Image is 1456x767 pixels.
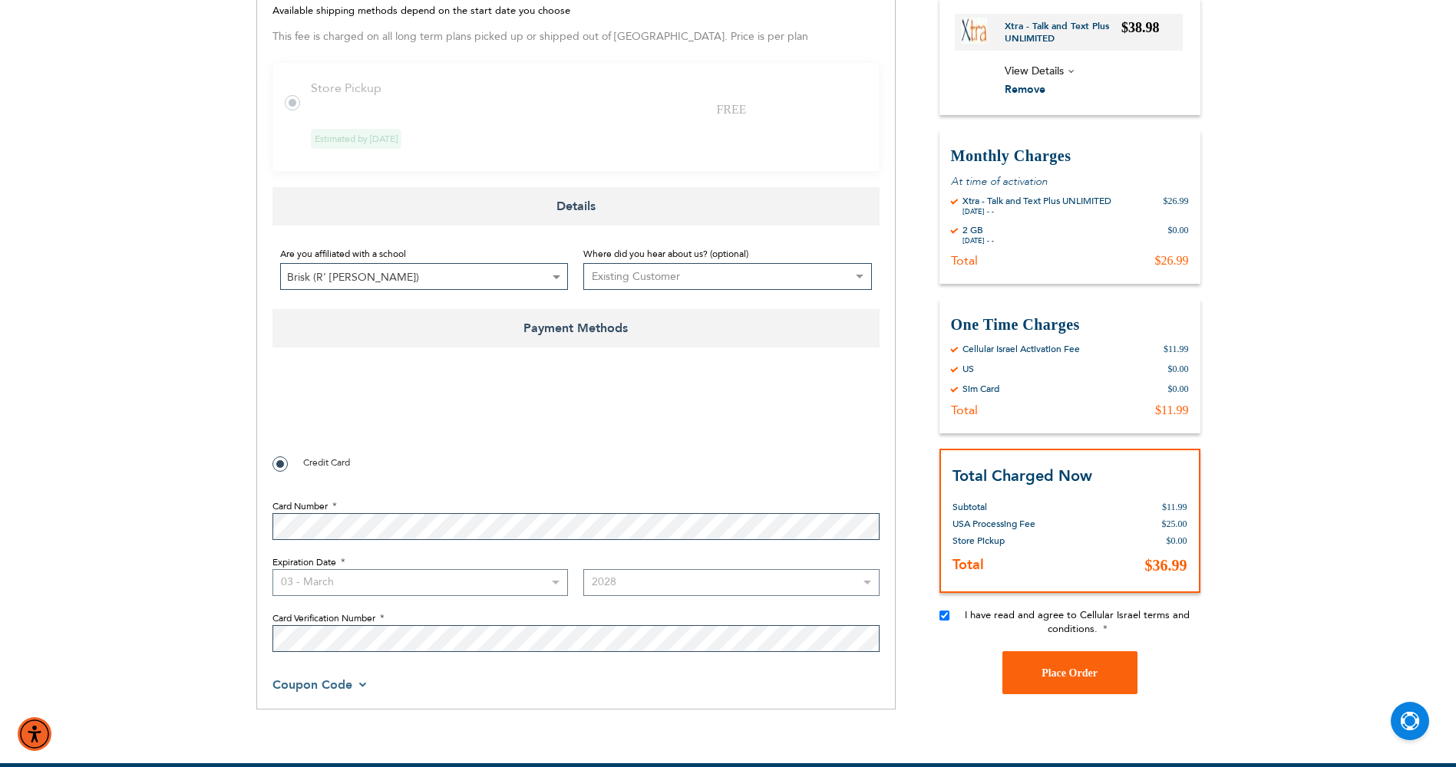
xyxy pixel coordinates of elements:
span: Are you affiliated with a school [280,248,406,260]
div: $0.00 [1168,382,1189,394]
div: $0.00 [1168,362,1189,374]
div: Total [951,252,978,268]
p: This fee is charged on all long term plans picked up or shipped out of [GEOGRAPHIC_DATA]. Price i... [272,28,880,47]
div: [DATE] - - [962,235,994,245]
div: Xtra - Talk and Text Plus UNLIMITED [962,194,1111,206]
span: Brisk (R' Yechiel) [281,264,568,291]
span: Place Order [1042,667,1098,678]
span: $38.98 [1121,19,1160,35]
div: $11.99 [1155,402,1188,417]
span: Where did you hear about us? (optional) [583,248,748,260]
span: Brisk (R' Yechiel) [280,263,569,290]
span: Estimated by [DATE] [311,129,401,149]
span: Remove [1005,82,1045,97]
span: Coupon Code [272,676,352,693]
span: View Details [1005,63,1064,77]
div: Total [951,402,978,417]
span: $0.00 [1167,535,1187,546]
div: Cellular Israel Activation Fee [962,342,1080,354]
span: FREE [716,103,746,116]
iframe: reCAPTCHA [272,382,506,442]
span: Expiration Date [272,556,336,568]
td: Store Pickup [311,81,860,95]
div: $11.99 [1164,342,1189,354]
span: Card Verification Number [272,612,375,624]
span: Details [272,187,880,225]
span: $25.00 [1162,518,1187,529]
div: Sim Card [962,382,999,394]
div: Accessibility Menu [18,717,51,751]
span: Card Number [272,500,328,512]
span: $36.99 [1145,557,1187,574]
img: Xtra - Talk and Text Plus UNLIMITED [961,17,987,43]
div: $0.00 [1168,223,1189,245]
strong: Total [953,555,984,574]
span: Credit Card [303,456,350,469]
a: Xtra - Talk and Text Plus UNLIMITED [1005,19,1122,44]
button: Place Order [1002,651,1137,694]
strong: Total Charged Now [953,465,1092,486]
span: I have read and agree to Cellular Israel terms and conditions. [965,608,1190,636]
h3: Monthly Charges [951,145,1189,166]
div: 2 GB [962,223,994,235]
th: Subtotal [953,487,1072,515]
div: US [962,362,974,374]
div: $26.99 [1164,194,1189,216]
div: $26.99 [1155,252,1189,268]
p: At time of activation [951,173,1189,188]
span: $11.99 [1162,502,1187,512]
span: Store Pickup [953,535,1005,547]
span: Payment Methods [272,309,880,347]
div: [DATE] - - [962,206,1111,216]
h3: One Time Charges [951,314,1189,334]
span: USA Processing Fee [953,518,1035,530]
